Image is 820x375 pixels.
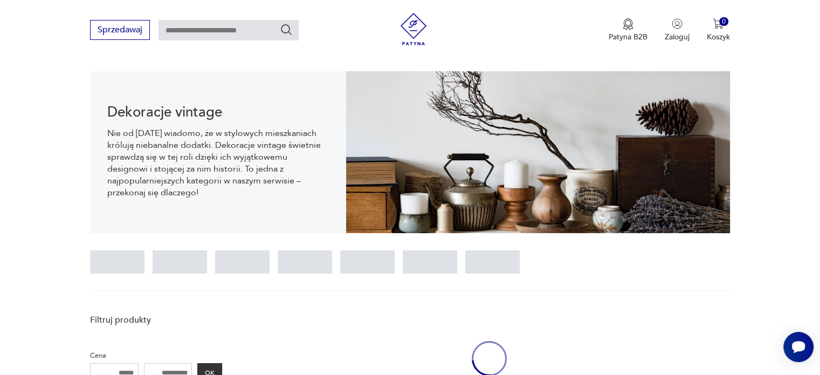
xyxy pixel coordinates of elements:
[90,350,222,362] p: Cena
[107,127,329,199] p: Nie od [DATE] wiadomo, że w stylowych mieszkaniach królują niebanalne dodatki. Dekoracje vintage ...
[90,314,222,326] p: Filtruj produkty
[609,32,647,42] p: Patyna B2B
[280,23,293,36] button: Szukaj
[707,32,730,42] p: Koszyk
[346,71,730,233] img: 3afcf10f899f7d06865ab57bf94b2ac8.jpg
[665,32,690,42] p: Zaloguj
[107,106,329,119] h1: Dekoracje vintage
[719,17,728,26] div: 0
[623,18,633,30] img: Ikona medalu
[609,18,647,42] a: Ikona medaluPatyna B2B
[90,20,150,40] button: Sprzedawaj
[672,18,683,29] img: Ikonka użytkownika
[707,18,730,42] button: 0Koszyk
[90,27,150,35] a: Sprzedawaj
[783,332,814,362] iframe: Smartsupp widget button
[397,13,430,45] img: Patyna - sklep z meblami i dekoracjami vintage
[713,18,723,29] img: Ikona koszyka
[665,18,690,42] button: Zaloguj
[609,18,647,42] button: Patyna B2B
